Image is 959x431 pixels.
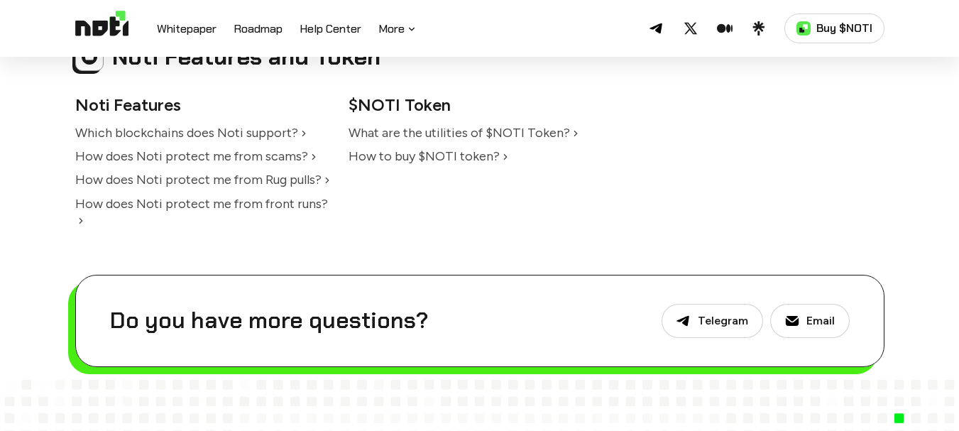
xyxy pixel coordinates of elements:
[112,42,380,72] a: Noti Features and Token
[234,21,283,39] a: Roadmap
[75,11,128,46] img: Logo
[75,125,309,141] a: Which blockchains does Noti support?
[378,21,417,38] button: More
[300,21,361,39] a: Help Center
[75,148,319,164] a: How does Noti protect me from scams?
[784,13,884,43] a: Buy $NOTI
[110,309,650,333] h2: Do you have more questions?
[349,125,581,141] a: What are the utilities of $NOTI Token?
[349,94,451,116] a: $NOTI Token
[349,148,511,164] a: How to buy $NOTI token?
[75,196,328,228] a: How does Noti protect me from front runs?
[75,94,181,116] a: Noti Features
[75,172,333,187] a: How does Noti protect me from Rug pulls?
[157,21,217,39] a: Whitepaper
[82,45,97,68] img: Noti Features and Token icon
[770,304,850,338] a: Email
[662,304,763,338] a: Telegram
[806,314,835,327] p: Email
